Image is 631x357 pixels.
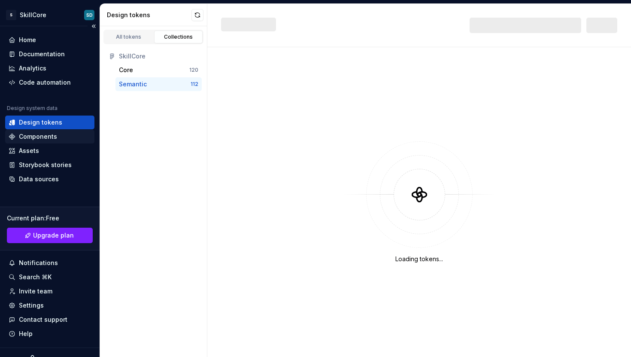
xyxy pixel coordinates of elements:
div: Search ⌘K [19,273,52,281]
div: Invite team [19,287,52,296]
a: Analytics [5,61,94,75]
div: Loading tokens... [395,255,443,263]
button: SSkillCoreSD [2,6,98,24]
div: SkillCore [20,11,46,19]
button: Contact support [5,313,94,326]
div: Design tokens [107,11,191,19]
div: 120 [189,67,198,73]
a: Design tokens [5,116,94,129]
div: Assets [19,146,39,155]
div: Help [19,330,33,338]
div: Components [19,132,57,141]
button: Semantic112 [115,77,202,91]
div: Collections [157,34,200,40]
a: Invite team [5,284,94,298]
a: Storybook stories [5,158,94,172]
button: Search ⌘K [5,270,94,284]
a: Home [5,33,94,47]
div: Settings [19,301,44,310]
div: Code automation [19,78,71,87]
button: Notifications [5,256,94,270]
div: Storybook stories [19,161,72,169]
div: Contact support [19,315,67,324]
div: Current plan : Free [7,214,93,223]
div: Analytics [19,64,46,73]
a: Assets [5,144,94,158]
a: Documentation [5,47,94,61]
div: Notifications [19,259,58,267]
div: Documentation [19,50,65,58]
div: Design system data [7,105,58,112]
div: SkillCore [119,52,198,61]
span: Upgrade plan [33,231,74,240]
a: Upgrade plan [7,228,93,243]
div: Core [119,66,133,74]
div: Semantic [119,80,147,88]
a: Code automation [5,76,94,89]
button: Collapse sidebar [88,20,100,32]
a: Settings [5,299,94,312]
div: SD [86,12,93,18]
div: 112 [191,81,198,88]
div: Home [19,36,36,44]
div: Data sources [19,175,59,183]
div: S [6,10,16,20]
div: All tokens [107,34,150,40]
button: Help [5,327,94,341]
div: Design tokens [19,118,62,127]
a: Components [5,130,94,143]
button: Core120 [115,63,202,77]
a: Data sources [5,172,94,186]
